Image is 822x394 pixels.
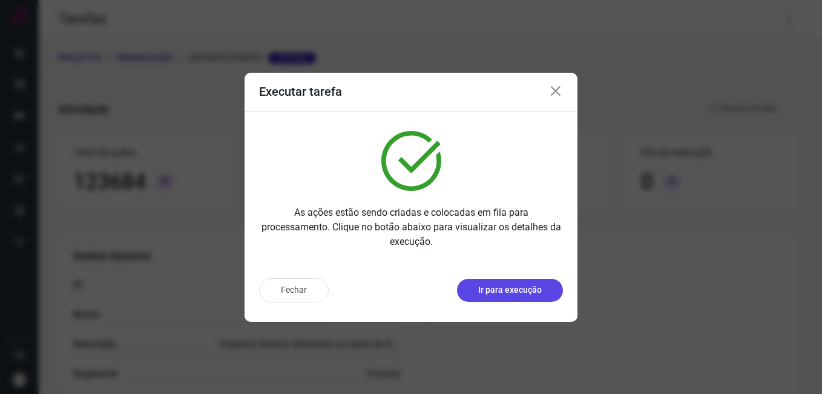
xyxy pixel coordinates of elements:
p: As ações estão sendo criadas e colocadas em fila para processamento. Clique no botão abaixo para ... [259,205,563,249]
h3: Executar tarefa [259,84,342,99]
button: Ir para execução [457,279,563,302]
img: verified.svg [381,131,441,191]
button: Fechar [259,278,329,302]
p: Ir para execução [478,284,542,296]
